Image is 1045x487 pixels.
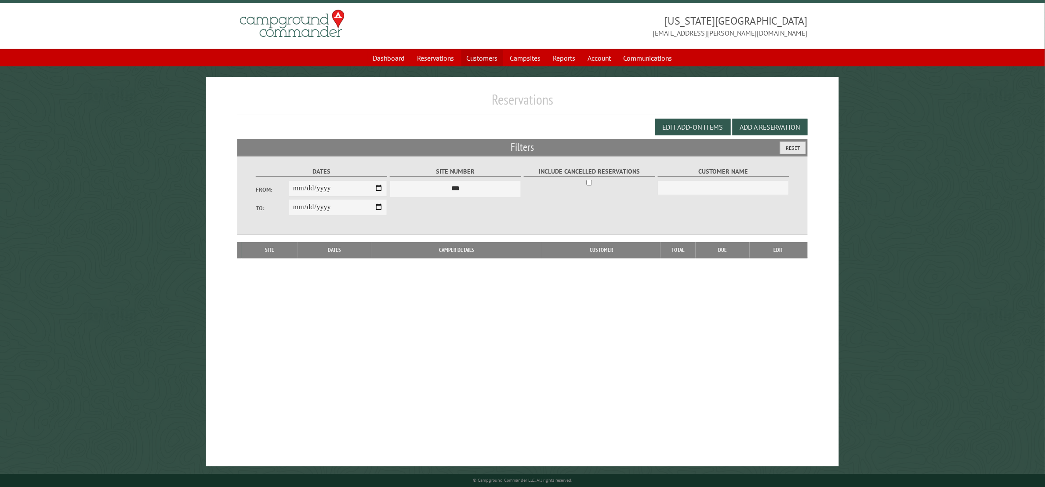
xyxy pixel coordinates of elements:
[368,50,410,66] a: Dashboard
[658,167,789,177] label: Customer Name
[780,142,806,154] button: Reset
[237,139,807,156] h2: Filters
[242,242,298,258] th: Site
[733,119,808,135] button: Add a Reservation
[750,242,808,258] th: Edit
[237,91,807,115] h1: Reservations
[583,50,617,66] a: Account
[696,242,750,258] th: Due
[461,50,503,66] a: Customers
[473,477,572,483] small: © Campground Commander LLC. All rights reserved.
[237,7,347,41] img: Campground Commander
[256,185,289,194] label: From:
[412,50,460,66] a: Reservations
[524,167,655,177] label: Include Cancelled Reservations
[660,242,696,258] th: Total
[655,119,731,135] button: Edit Add-on Items
[371,242,542,258] th: Camper Details
[298,242,371,258] th: Dates
[542,242,660,258] th: Customer
[618,50,678,66] a: Communications
[256,167,387,177] label: Dates
[548,50,581,66] a: Reports
[390,167,521,177] label: Site Number
[522,14,808,38] span: [US_STATE][GEOGRAPHIC_DATA] [EMAIL_ADDRESS][PERSON_NAME][DOMAIN_NAME]
[505,50,546,66] a: Campsites
[256,204,289,212] label: To:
